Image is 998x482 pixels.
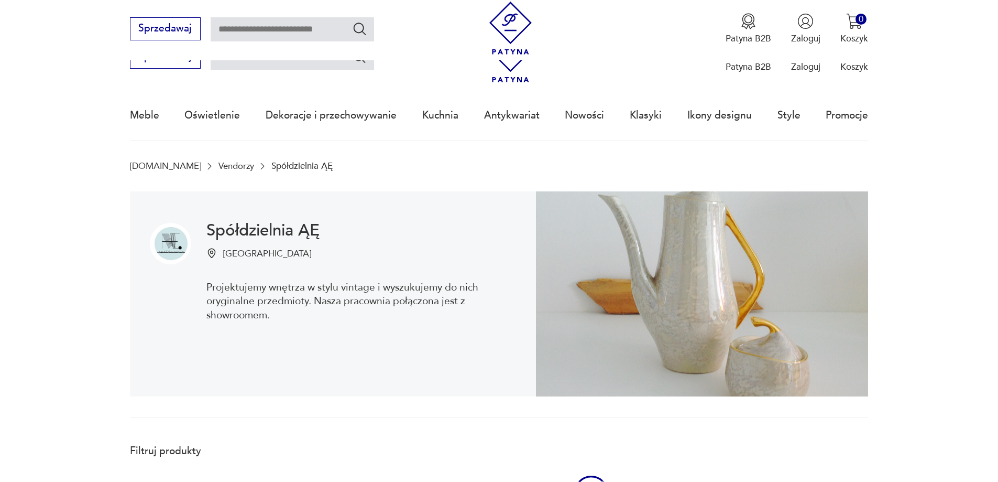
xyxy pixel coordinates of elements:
[130,161,201,171] a: [DOMAIN_NAME]
[856,14,867,25] div: 0
[352,21,367,36] button: Szukaj
[536,191,868,397] img: Spółdzielnia ĄĘ
[266,91,397,140] a: Dekoracje i przechowywanie
[271,161,333,171] p: Spółdzielnia ĄĘ
[630,91,662,140] a: Klasyki
[484,91,540,140] a: Antykwariat
[206,223,516,238] h1: Spółdzielnia ĄĘ
[740,13,756,29] img: Ikona medalu
[797,13,814,29] img: Ikonka użytkownika
[223,248,311,260] p: [GEOGRAPHIC_DATA]
[791,61,820,73] p: Zaloguj
[130,53,201,62] a: Sprzedawaj
[130,25,201,34] a: Sprzedawaj
[826,91,868,140] a: Promocje
[352,49,367,65] button: Szukaj
[130,444,284,458] p: Filtruj produkty
[726,61,771,73] p: Patyna B2B
[846,13,862,29] img: Ikona koszyka
[130,17,201,40] button: Sprzedawaj
[840,13,868,45] button: 0Koszyk
[726,13,771,45] button: Patyna B2B
[206,281,516,322] p: Projektujemy wnętrza w stylu vintage i wyszukujemy do nich oryginalne przedmioty. Nasza pracownia...
[565,91,604,140] a: Nowości
[840,61,868,73] p: Koszyk
[422,91,458,140] a: Kuchnia
[726,13,771,45] a: Ikona medaluPatyna B2B
[218,161,254,171] a: Vendorzy
[184,91,240,140] a: Oświetlenie
[840,33,868,45] p: Koszyk
[791,13,820,45] button: Zaloguj
[206,248,217,259] img: Ikonka pinezki mapy
[726,33,771,45] p: Patyna B2B
[687,91,752,140] a: Ikony designu
[130,91,159,140] a: Meble
[484,2,537,55] img: Patyna - sklep z meblami i dekoracjami vintage
[150,223,191,264] img: Spółdzielnia ĄĘ
[777,91,800,140] a: Style
[791,33,820,45] p: Zaloguj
